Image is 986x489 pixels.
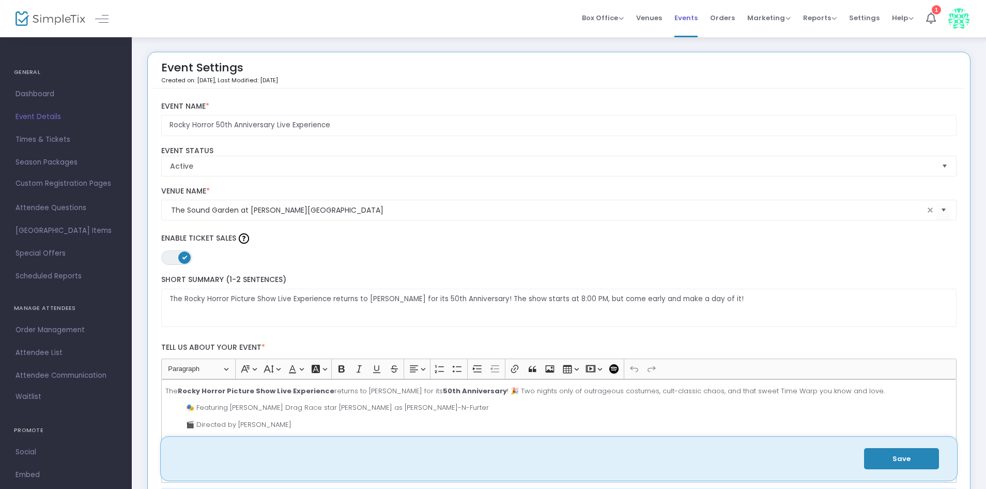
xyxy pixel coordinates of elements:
span: Marketing [747,13,791,23]
span: Order Management [16,323,116,337]
button: Select [936,200,951,221]
span: Reports [803,13,837,23]
span: Attendee Communication [16,369,116,382]
span: Short Summary (1-2 Sentences) [161,274,286,285]
span: Orders [710,5,735,31]
span: Venues [636,5,662,31]
span: Scheduled Reports [16,270,116,283]
span: Box Office [582,13,624,23]
span: Help [892,13,914,23]
span: Special Offers [16,247,116,260]
span: Event Details [16,110,116,124]
span: Settings [849,5,880,31]
p: 🎭 Featuring [PERSON_NAME] Drag Race star [PERSON_NAME] as [PERSON_NAME]-N-Furter [186,403,952,413]
div: 1 [932,5,941,14]
span: Custom Registration Pages [16,179,111,189]
span: [GEOGRAPHIC_DATA] Items [16,224,116,238]
input: Select Venue [171,205,925,216]
p: Created on: [DATE] [161,76,278,85]
label: Enable Ticket Sales [161,231,957,246]
span: Paragraph [168,363,222,375]
span: Attendee List [16,346,116,360]
span: , Last Modified: [DATE] [215,76,278,84]
label: Event Status [161,146,957,156]
button: Save [864,448,939,469]
img: question-mark [239,233,249,244]
span: Active [170,161,934,171]
div: Editor toolbar [161,359,957,379]
span: Times & Tickets [16,133,116,146]
span: Season Packages [16,156,116,169]
p: 🎬 Directed by [PERSON_NAME] [186,420,952,430]
span: Embed [16,468,116,482]
div: Rich Text Editor, main [161,379,957,483]
span: ON [182,255,187,260]
button: Paragraph [163,361,233,377]
input: Enter Event Name [161,115,957,136]
p: The returns to [PERSON_NAME] for its ! 🎉 Two nights only of outrageous costumes, cult-classic cha... [165,386,952,396]
span: Dashboard [16,87,116,101]
label: Venue Name [161,187,957,196]
label: Tell us about your event [156,337,962,359]
h4: PROMOTE [14,420,118,441]
button: Select [937,156,952,176]
span: clear [924,204,936,216]
strong: 50th Anniversary [443,386,507,396]
span: Waitlist [16,392,41,402]
label: Event Name [161,102,957,111]
div: Event Settings [161,57,278,88]
strong: Rocky Horror Picture Show Live Experience [178,386,334,396]
span: Attendee Questions [16,201,116,215]
span: Social [16,446,116,459]
h4: GENERAL [14,62,118,83]
span: Events [674,5,698,31]
h4: MANAGE ATTENDEES [14,298,118,319]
